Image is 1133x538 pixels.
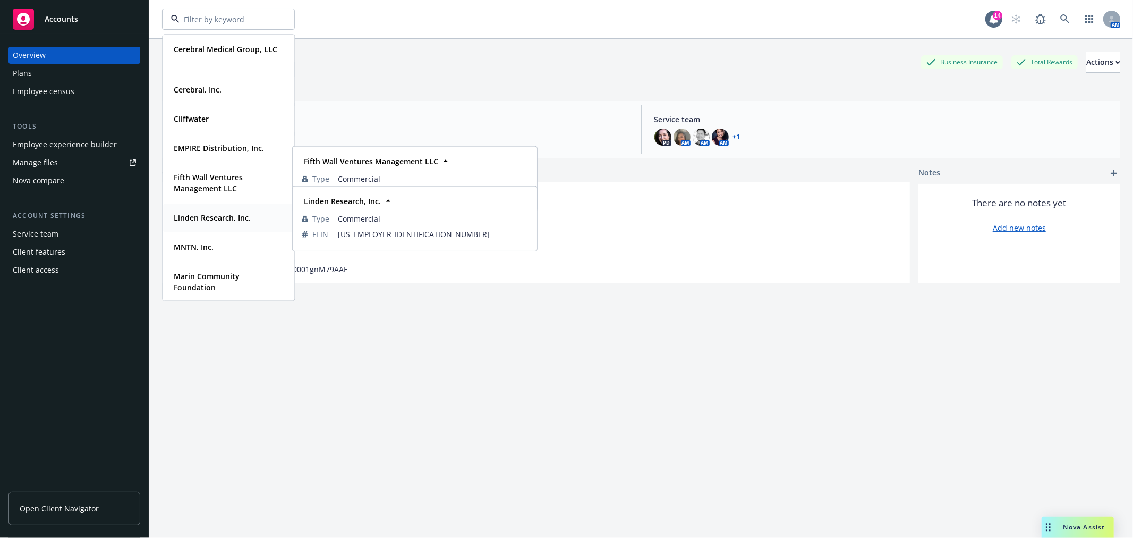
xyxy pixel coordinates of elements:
strong: Cliffwater [174,114,209,124]
span: Type [312,173,329,184]
a: Accounts [8,4,140,34]
span: There are no notes yet [973,197,1067,209]
div: Drag to move [1042,517,1055,538]
span: FEIN [312,229,328,240]
a: Manage files [8,154,140,171]
strong: Linden Research, Inc. [304,196,381,206]
strong: Fifth Wall Ventures Management LLC [304,156,438,166]
a: Client features [8,243,140,260]
img: photo [712,129,729,146]
a: Nova compare [8,172,140,189]
div: Tools [8,121,140,132]
button: Nova Assist [1042,517,1114,538]
strong: EMPIRE Distribution, Inc. [174,143,264,153]
a: Service team [8,225,140,242]
span: Open Client Navigator [20,503,99,514]
div: Client access [13,262,59,279]
div: 14 [993,11,1002,20]
span: [US_EMPLOYER_IDENTIFICATION_NUMBER] [338,229,528,240]
span: Commercial [338,173,528,184]
a: Report a Bug [1030,9,1051,30]
div: Service team [13,225,58,242]
img: photo [693,129,710,146]
a: add [1108,167,1120,180]
span: Commercial [338,213,528,224]
span: Nova Assist [1063,523,1105,532]
span: Account type [171,114,628,125]
div: Employee census [13,83,74,100]
a: Client access [8,262,140,279]
a: Employee census [8,83,140,100]
div: Account settings [8,211,140,221]
a: Overview [8,47,140,64]
div: Plans [13,65,32,82]
div: Manage files [13,154,58,171]
span: EB [171,134,628,146]
strong: Linden Research, Inc. [174,213,251,223]
strong: MNTN, Inc. [174,242,214,252]
strong: Cerebral Medical Group, LLC [174,44,277,54]
div: Client features [13,243,65,260]
a: Start snowing [1006,9,1027,30]
div: Employee experience builder [13,136,117,153]
strong: Cerebral, Inc. [174,85,222,95]
span: Service team [654,114,1112,125]
a: Search [1054,9,1076,30]
div: Nova compare [13,172,64,189]
img: photo [674,129,691,146]
span: Accounts [45,15,78,23]
div: Total Rewards [1011,55,1078,69]
a: Switch app [1079,9,1100,30]
a: Employee experience builder [8,136,140,153]
a: Plans [8,65,140,82]
strong: Marin Community Foundation [174,271,240,292]
div: Overview [13,47,46,64]
span: 001d000001gnM79AAE [267,264,348,275]
img: photo [654,129,671,146]
span: Notes [918,167,940,180]
span: Type [312,213,329,224]
button: Actions [1086,52,1120,73]
div: Actions [1086,52,1120,72]
a: Add new notes [993,222,1046,233]
strong: Fifth Wall Ventures Management LLC [174,172,243,194]
div: Business Insurance [921,55,1003,69]
input: Filter by keyword [180,14,273,25]
a: +1 [733,134,740,140]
